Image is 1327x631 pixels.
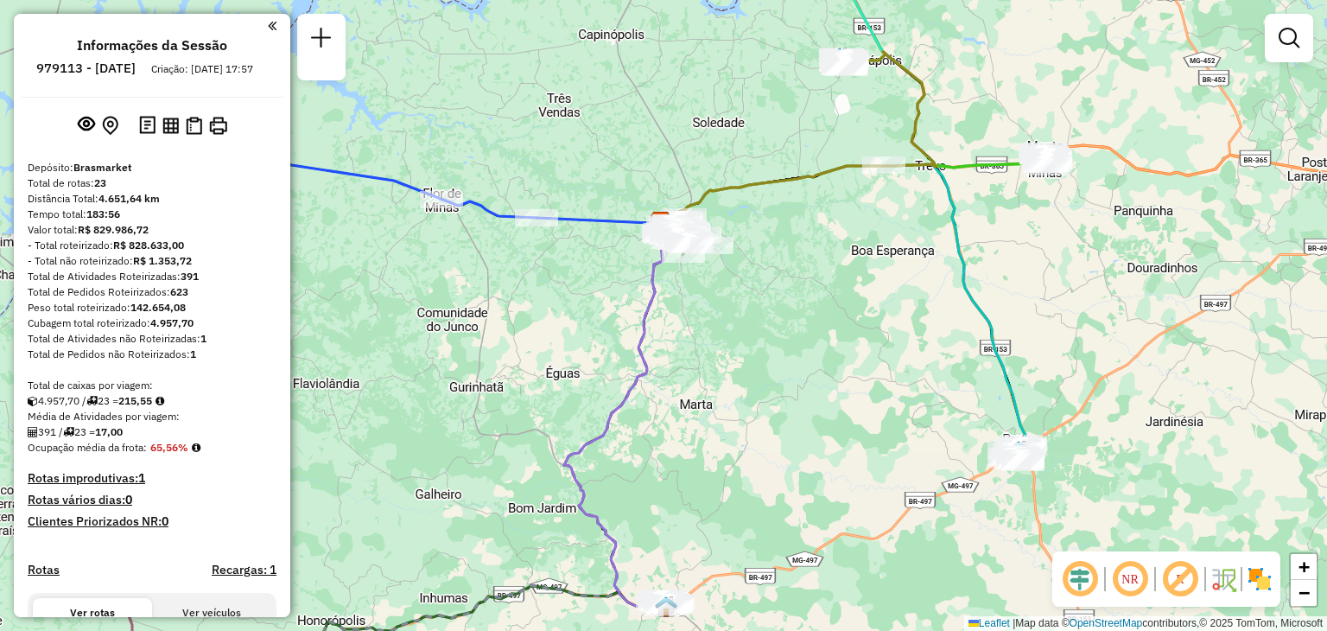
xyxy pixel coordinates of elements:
[28,222,276,238] div: Valor total:
[1007,440,1030,462] img: Residente PRATA
[28,160,276,175] div: Depósito:
[130,301,186,314] strong: 142.654,08
[1109,558,1151,600] span: Ocultar NR
[28,396,38,406] i: Cubagem total roteirizado
[420,191,463,208] div: Atividade não roteirizada - MERCEARIA RIO DA PRA
[28,315,276,331] div: Cubagem total roteirizado:
[268,16,276,35] a: Clique aqui para minimizar o painel
[152,598,271,628] button: Ver veículos
[28,424,276,440] div: 391 / 23 =
[113,239,184,252] strong: R$ 828.633,00
[964,616,1327,631] div: Map data © contributors,© 2025 TomTom, Microsoft
[86,207,120,220] strong: 183:56
[28,471,276,486] h4: Rotas improdutivas:
[28,514,276,529] h4: Clientes Priorizados NR:
[86,396,98,406] i: Total de rotas
[1298,556,1310,577] span: +
[36,61,136,76] h6: 979113 - [DATE]
[28,284,276,300] div: Total de Pedidos Roteirizados:
[200,332,206,345] strong: 1
[98,112,122,139] button: Centralizar mapa no depósito ou ponto de apoio
[190,347,196,360] strong: 1
[304,21,339,60] a: Nova sessão e pesquisa
[28,253,276,269] div: - Total não roteirizado:
[33,598,152,628] button: Ver rotas
[150,316,194,329] strong: 4.957,70
[1272,21,1306,55] a: Exibir filtros
[28,563,60,577] a: Rotas
[156,396,164,406] i: Meta Caixas/viagem: 1,00 Diferença: 214,55
[73,161,131,174] strong: Brasmarket
[63,427,74,437] i: Total de rotas
[118,394,152,407] strong: 215,55
[182,113,206,138] button: Visualizar Romaneio
[28,347,276,362] div: Total de Pedidos não Roteirizados:
[28,393,276,409] div: 4.957,70 / 23 =
[162,513,168,529] strong: 0
[1159,558,1201,600] span: Exibir rótulo
[159,113,182,137] button: Visualizar relatório de Roteirização
[1291,580,1317,606] a: Zoom out
[192,443,200,453] em: Média calculada utilizando a maior ocupação (%Peso ou %Cubagem) de cada rota da sessão. Rotas cro...
[74,112,98,139] button: Exibir sessão original
[28,378,276,393] div: Total de caixas por viagem:
[136,112,159,139] button: Logs desbloquear sessão
[150,441,188,454] strong: 65,56%
[1013,617,1015,629] span: |
[28,300,276,315] div: Peso total roteirizado:
[212,563,276,577] h4: Recargas: 1
[98,192,160,205] strong: 4.651,64 km
[28,409,276,424] div: Média de Atividades por viagem:
[968,617,1010,629] a: Leaflet
[28,269,276,284] div: Total de Atividades Roteirizadas:
[77,37,227,54] h4: Informações da Sessão
[133,254,192,267] strong: R$ 1.353,72
[125,492,132,507] strong: 0
[28,331,276,347] div: Total de Atividades não Roteirizadas:
[28,175,276,191] div: Total de rotas:
[1298,582,1310,603] span: −
[138,470,145,486] strong: 1
[181,270,199,283] strong: 391
[1070,617,1143,629] a: OpenStreetMap
[144,61,260,77] div: Criação: [DATE] 17:57
[28,191,276,207] div: Distância Total:
[655,596,677,618] img: Residente CAMPINA VERDE
[95,425,123,438] strong: 17,00
[28,207,276,222] div: Tempo total:
[78,223,149,236] strong: R$ 829.986,72
[28,427,38,437] i: Total de Atividades
[1210,565,1237,593] img: Fluxo de ruas
[170,285,188,298] strong: 623
[1246,565,1273,593] img: Exibir/Ocultar setores
[829,47,851,69] img: Residente CANAPOLIS
[94,176,106,189] strong: 23
[28,493,276,507] h4: Rotas vários dias:
[28,441,147,454] span: Ocupação média da frota:
[1291,554,1317,580] a: Zoom in
[28,238,276,253] div: - Total roteirizado:
[206,113,231,138] button: Imprimir Rotas
[650,211,672,233] img: Brasmarket
[1059,558,1101,600] span: Ocultar deslocamento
